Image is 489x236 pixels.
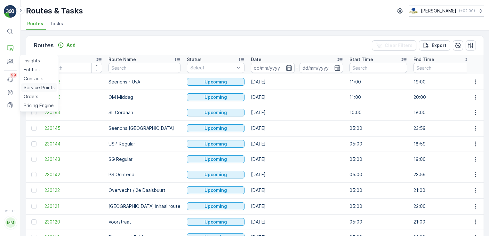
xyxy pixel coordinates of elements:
[204,187,227,193] p: Upcoming
[187,186,245,194] button: Upcoming
[248,90,346,105] td: [DATE]
[44,94,102,100] a: 230195
[187,93,245,101] button: Upcoming
[44,79,102,85] a: 230196
[108,56,136,63] p: Route Name
[55,41,78,49] button: Add
[248,182,346,198] td: [DATE]
[204,109,227,116] p: Upcoming
[4,5,17,18] img: logo
[27,20,43,27] span: Routes
[248,152,346,167] td: [DATE]
[44,203,102,209] span: 230121
[300,63,343,73] input: dd/mm/yyyy
[413,125,471,131] p: 23:59
[296,64,298,72] p: -
[31,204,36,209] div: Toggle Row Selected
[44,63,102,73] input: Search
[108,141,180,147] p: USP Regular
[187,78,245,86] button: Upcoming
[349,171,407,178] p: 05:00
[248,136,346,152] td: [DATE]
[349,56,373,63] p: Start Time
[187,56,202,63] p: Status
[413,156,471,162] p: 19:00
[108,171,180,178] p: PS Ochtend
[44,187,102,193] a: 230122
[413,219,471,225] p: 21:00
[204,94,227,100] p: Upcoming
[108,109,180,116] p: SL Cordaan
[31,188,36,193] div: Toggle Row Selected
[5,217,16,228] div: MM
[349,156,407,162] p: 05:00
[204,141,227,147] p: Upcoming
[204,125,227,131] p: Upcoming
[187,140,245,148] button: Upcoming
[31,110,36,115] div: Toggle Row Selected
[204,203,227,209] p: Upcoming
[4,214,17,231] button: MM
[349,79,407,85] p: 11:00
[432,42,446,49] p: Export
[413,187,471,193] p: 21:00
[187,171,245,178] button: Upcoming
[108,187,180,193] p: Overvecht / 2e Daalsbuurt
[413,171,471,178] p: 23:59
[108,203,180,209] p: [GEOGRAPHIC_DATA] inhaal route
[248,214,346,230] td: [DATE]
[108,94,180,100] p: OM Middag
[413,141,471,147] p: 18:59
[187,155,245,163] button: Upcoming
[108,219,180,225] p: Voorstraat
[251,63,295,73] input: dd/mm/yyyy
[4,73,17,86] a: 99
[44,171,102,178] a: 230142
[204,79,227,85] p: Upcoming
[31,141,36,146] div: Toggle Row Selected
[459,8,475,13] p: ( +02:00 )
[190,65,235,71] p: Select
[31,126,36,131] div: Toggle Row Selected
[44,156,102,162] a: 230143
[44,219,102,225] span: 230120
[248,74,346,90] td: [DATE]
[4,209,17,213] span: v 1.51.1
[187,218,245,226] button: Upcoming
[349,125,407,131] p: 05:00
[44,109,102,116] a: 230193
[349,63,407,73] input: Search
[248,105,346,120] td: [DATE]
[409,7,418,14] img: basis-logo_rgb2x.png
[50,20,63,27] span: Tasks
[108,63,180,73] input: Search
[248,167,346,182] td: [DATE]
[349,203,407,209] p: 05:00
[108,156,180,162] p: SG Regular
[349,109,407,116] p: 10:00
[409,5,484,17] button: [PERSON_NAME](+02:00)
[421,8,456,14] p: [PERSON_NAME]
[204,171,227,178] p: Upcoming
[349,219,407,225] p: 05:00
[248,198,346,214] td: [DATE]
[413,94,471,100] p: 20:00
[11,73,16,78] p: 99
[187,124,245,132] button: Upcoming
[251,56,261,63] p: Date
[31,219,36,224] div: Toggle Row Selected
[349,187,407,193] p: 05:00
[44,141,102,147] a: 230144
[44,125,102,131] a: 230145
[204,219,227,225] p: Upcoming
[26,6,83,16] p: Routes & Tasks
[248,120,346,136] td: [DATE]
[67,42,76,48] p: Add
[108,125,180,131] p: Seenons [GEOGRAPHIC_DATA]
